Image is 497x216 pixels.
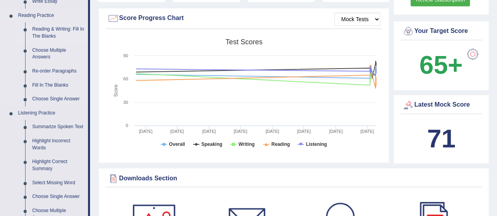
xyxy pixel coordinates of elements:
[360,129,374,134] tspan: [DATE]
[271,142,290,147] tspan: Reading
[306,142,327,147] tspan: Listening
[107,172,480,184] div: Downloads Section
[123,100,128,105] text: 30
[29,92,88,106] a: Choose Single Answer
[427,124,455,153] b: 71
[113,84,119,97] tspan: Score
[329,129,343,134] tspan: [DATE]
[419,51,462,79] b: 65+
[107,13,380,24] div: Score Progress Chart
[29,155,88,176] a: Highlight Correct Summary
[29,176,88,190] a: Select Missing Word
[169,142,185,147] tspan: Overall
[126,123,128,128] text: 0
[201,142,222,147] tspan: Speaking
[15,9,88,23] a: Reading Practice
[402,99,480,111] div: Latest Mock Score
[402,25,480,37] div: Your Target Score
[202,129,216,134] tspan: [DATE]
[170,129,184,134] tspan: [DATE]
[234,129,248,134] tspan: [DATE]
[123,53,128,58] text: 90
[139,129,152,134] tspan: [DATE]
[297,129,311,134] tspan: [DATE]
[29,22,88,43] a: Reading & Writing: Fill In The Blanks
[29,78,88,93] a: Fill In The Blanks
[238,142,255,147] tspan: Writing
[266,129,279,134] tspan: [DATE]
[29,64,88,78] a: Re-order Paragraphs
[123,76,128,81] text: 60
[29,44,88,64] a: Choose Multiple Answers
[29,120,88,134] a: Summarize Spoken Text
[29,190,88,204] a: Choose Single Answer
[15,106,88,120] a: Listening Practice
[226,38,262,46] tspan: Test scores
[29,134,88,155] a: Highlight Incorrect Words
